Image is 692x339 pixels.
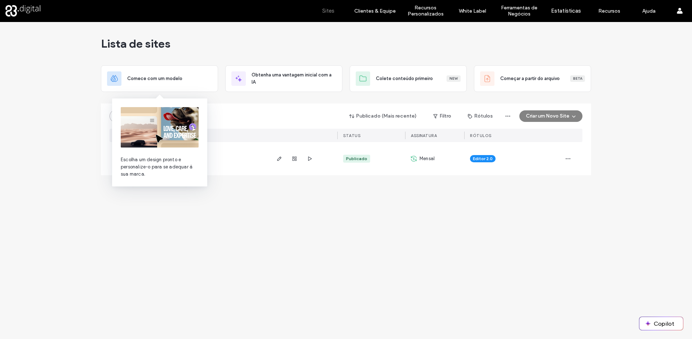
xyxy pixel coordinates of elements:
[16,5,35,12] span: Ajuda
[500,75,560,82] span: Começar a partir do arquivo
[420,155,435,162] span: Mensal
[346,155,367,162] div: Publicado
[598,8,620,14] label: Recursos
[459,8,486,14] label: White Label
[376,75,433,82] span: Colete conteúdo primeiro
[101,65,218,92] div: Comece com um modelo
[350,65,467,92] div: Colete conteúdo primeiroNew
[551,8,581,14] label: Estatísticas
[101,36,170,51] span: Lista de sites
[127,75,182,82] span: Comece com um modelo
[225,65,342,92] div: Obtenha uma vantagem inicial com a IA
[343,110,423,122] button: Publicado (Mais recente)
[570,75,585,82] div: Beta
[447,75,461,82] div: New
[470,133,492,138] span: Rótulos
[642,8,656,14] label: Ajuda
[639,317,683,330] button: Copilot
[473,155,493,162] span: Editor 2.0
[494,5,544,17] label: Ferramentas de Negócios
[322,8,334,14] label: Sites
[411,133,437,138] span: Assinatura
[343,133,360,138] span: STATUS
[400,5,451,17] label: Recursos Personalizados
[461,110,499,122] button: Rótulos
[252,71,336,86] span: Obtenha uma vantagem inicial com a IA
[519,110,582,122] button: Criar um Novo Site
[354,8,396,14] label: Clientes & Equipe
[426,110,458,122] button: Filtro
[121,156,199,178] span: Escolha um design pronto e personalize-o para se adequar à sua marca.
[121,107,199,148] img: from-template.png
[474,65,591,92] div: Começar a partir do arquivoBeta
